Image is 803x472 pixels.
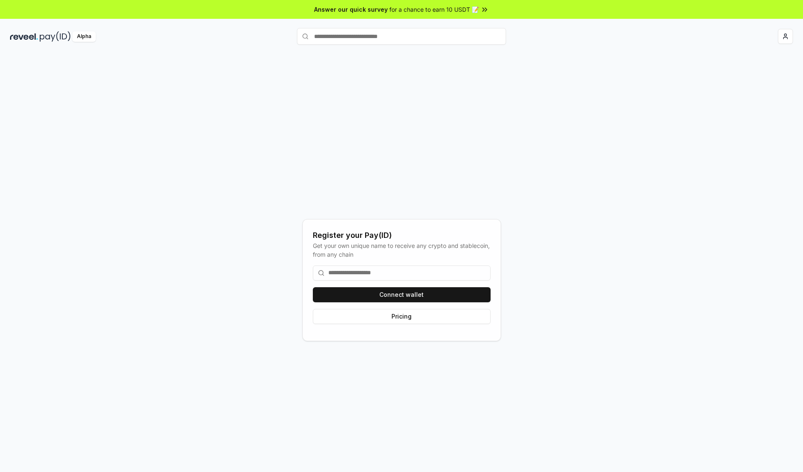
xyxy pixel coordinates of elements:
span: for a chance to earn 10 USDT 📝 [389,5,479,14]
button: Connect wallet [313,287,491,302]
div: Get your own unique name to receive any crypto and stablecoin, from any chain [313,241,491,259]
span: Answer our quick survey [314,5,388,14]
div: Alpha [72,31,96,42]
div: Register your Pay(ID) [313,230,491,241]
button: Pricing [313,309,491,324]
img: reveel_dark [10,31,38,42]
img: pay_id [40,31,71,42]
